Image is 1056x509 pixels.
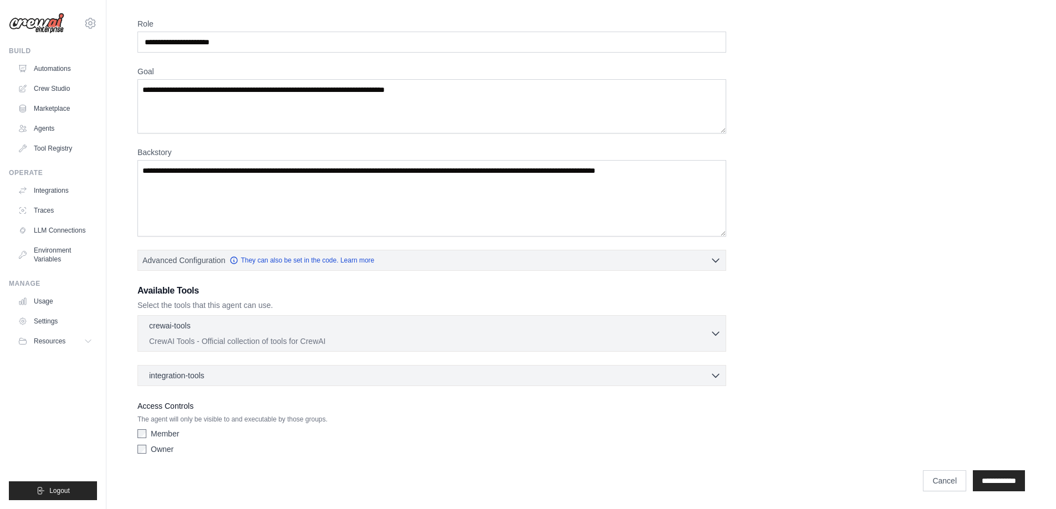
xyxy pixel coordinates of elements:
[137,284,726,297] h3: Available Tools
[9,47,97,55] div: Build
[149,370,205,381] span: integration-tools
[9,168,97,177] div: Operate
[13,120,97,137] a: Agents
[149,336,710,347] p: CrewAI Tools - Official collection of tools for CrewAI
[923,470,966,491] a: Cancel
[137,300,726,311] p: Select the tools that this agent can use.
[9,13,64,34] img: Logo
[151,428,179,439] label: Member
[137,399,726,413] label: Access Controls
[13,222,97,239] a: LLM Connections
[229,256,374,265] a: They can also be set in the code. Learn more
[149,320,191,331] p: crewai-tools
[13,140,97,157] a: Tool Registry
[151,444,174,455] label: Owner
[9,481,97,500] button: Logout
[137,415,726,424] p: The agent will only be visible to and executable by those groups.
[137,66,726,77] label: Goal
[142,370,721,381] button: integration-tools
[137,18,726,29] label: Role
[13,312,97,330] a: Settings
[137,147,726,158] label: Backstory
[13,332,97,350] button: Resources
[13,202,97,219] a: Traces
[34,337,65,346] span: Resources
[142,320,721,347] button: crewai-tools CrewAI Tools - Official collection of tools for CrewAI
[13,100,97,117] a: Marketplace
[13,182,97,199] a: Integrations
[138,250,726,270] button: Advanced Configuration They can also be set in the code. Learn more
[49,486,70,495] span: Logout
[142,255,225,266] span: Advanced Configuration
[13,292,97,310] a: Usage
[9,279,97,288] div: Manage
[13,241,97,268] a: Environment Variables
[13,60,97,78] a: Automations
[13,80,97,97] a: Crew Studio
